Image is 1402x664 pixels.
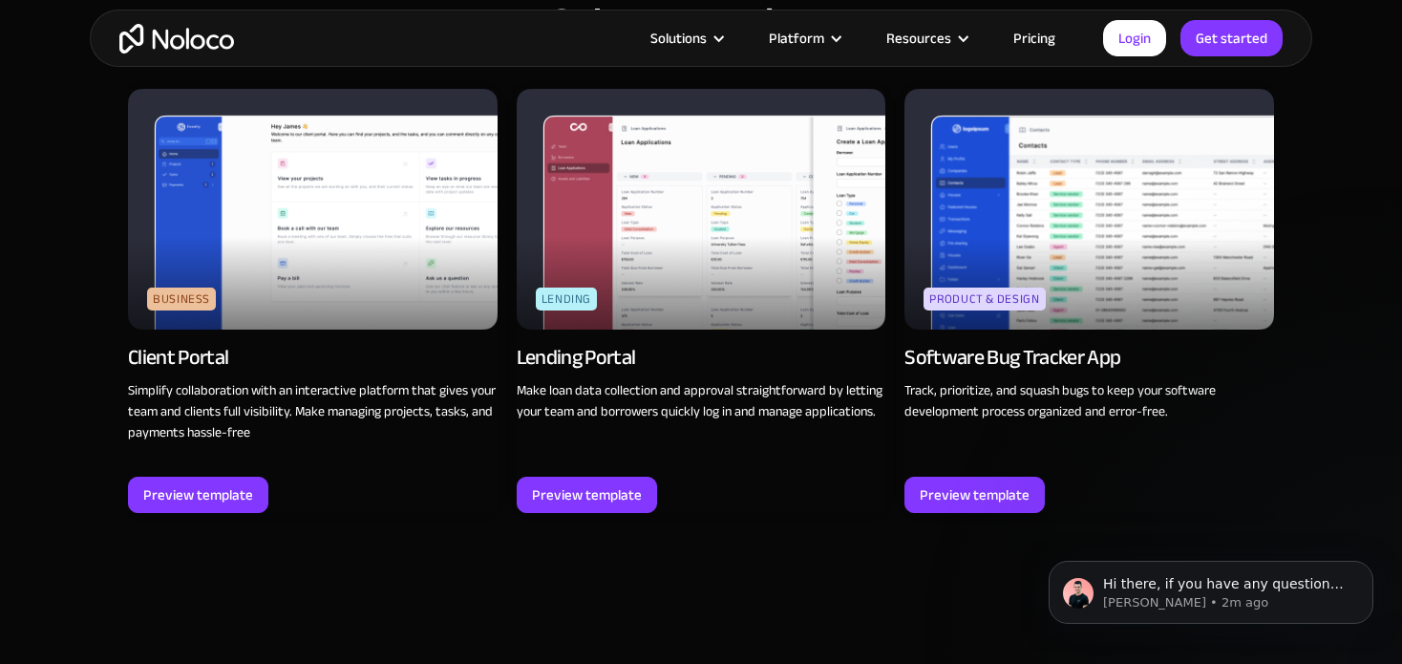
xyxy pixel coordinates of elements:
div: Resources [862,26,989,51]
div: Lending [536,288,597,311]
div: Preview template [143,482,253,507]
div: Resources [886,26,951,51]
a: Pricing [989,26,1079,51]
p: Make loan data collection and approval straightforward by letting your team and borrowers quickly... [517,380,886,422]
td: Open Google Translate [28,18,32,22]
div: Platform [745,26,862,51]
div: Preview template [532,482,642,507]
a: Login [1103,20,1166,56]
div: Preview template [920,482,1030,507]
div: Platform [769,26,824,51]
div: Client Portal [128,344,228,371]
p: Simplify collaboration with an interactive platform that gives your team and clients full visibil... [128,380,498,443]
a: Get started [1180,20,1283,56]
div: Software Bug Tracker App [904,344,1120,371]
div: Product & Design [924,288,1045,311]
div: Solutions [650,26,707,51]
a: BusinessClient PortalSimplify collaboration with an interactive platform that gives your team and... [128,89,498,512]
div: Lending Portal [517,344,636,371]
a: home [119,24,234,54]
a: Product & DesignSoftware Bug Tracker AppTrack, prioritize, and squash bugs to keep your software ... [904,89,1274,512]
td: Swap Languages [16,18,20,22]
td: Listen [22,18,26,22]
iframe: Intercom notifications message [1020,521,1402,654]
div: Solutions [627,26,745,51]
td: Open FAQ|Support Page [39,18,43,22]
p: Track, prioritize, and squash bugs to keep your software development process organized and error-... [904,380,1274,422]
div: Business [147,288,216,311]
td: Open Settings [33,18,37,22]
a: LendingLending PortalMake loan data collection and approval straightforward by letting your team ... [517,89,886,512]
